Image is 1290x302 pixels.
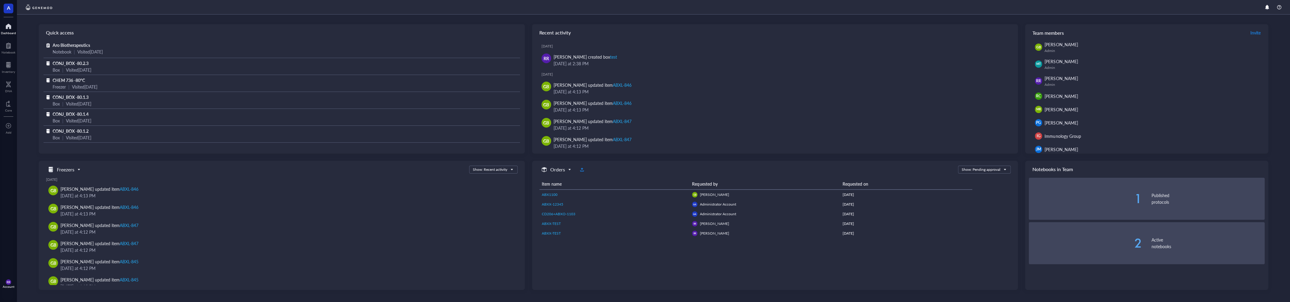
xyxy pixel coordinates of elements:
[6,131,11,134] div: Add
[53,128,89,134] span: CONJ_BOX -80.1.2
[46,274,518,292] a: GB[PERSON_NAME] updated itemABXL-845[DATE] at 4:12 PM
[68,83,70,90] div: |
[532,24,1018,41] div: Recent activity
[120,240,138,246] div: ABXL-847
[46,238,518,256] a: GB[PERSON_NAME] updated itemABXL-847[DATE] at 4:12 PM
[50,260,56,266] span: GB
[542,211,687,217] a: CD206+ABXO-1103
[3,285,15,288] div: Account
[554,118,632,125] div: [PERSON_NAME] updated item
[542,192,557,197] span: ABX1100
[2,41,15,54] a: Notebook
[473,167,507,172] div: Show: Recent activity
[60,247,513,253] div: [DATE] at 4:12 PM
[544,55,549,62] span: RR
[700,192,729,197] span: [PERSON_NAME]
[1045,75,1078,81] span: [PERSON_NAME]
[542,202,687,207] a: ABXX-12345
[7,4,10,11] span: A
[554,88,1009,95] div: [DATE] at 4:13 PM
[46,256,518,274] a: GB[PERSON_NAME] updated itemABXL-845[DATE] at 4:12 PM
[700,202,736,207] span: Administrator Account
[537,134,1013,152] a: GB[PERSON_NAME] updated itemABXL-847[DATE] at 4:12 PM
[843,211,970,217] div: [DATE]
[53,67,60,73] div: Box
[5,109,12,112] div: Core
[46,177,518,182] div: [DATE]
[962,167,1000,172] div: Show: Pending approval
[53,111,89,117] span: CONJ_BOX -80.1.4
[613,136,632,142] div: ABXL-847
[840,178,972,190] th: Requested on
[694,232,696,235] span: RR
[1152,192,1265,205] div: Published protocols
[543,101,549,108] span: GB
[39,24,525,41] div: Quick access
[53,48,71,55] div: Notebook
[120,258,138,265] div: ABXL-845
[1036,147,1041,152] span: JM
[554,106,1009,113] div: [DATE] at 4:13 PM
[1045,93,1078,99] span: [PERSON_NAME]
[1036,93,1041,99] span: RC
[1025,24,1268,41] div: Team members
[60,265,513,271] div: [DATE] at 4:12 PM
[843,202,970,207] div: [DATE]
[1,31,16,35] div: Dashboard
[693,203,696,206] span: AA
[7,280,10,284] span: RR
[53,42,90,48] span: Aro Biotherapeutics
[700,231,729,236] span: [PERSON_NAME]
[543,119,549,126] span: GB
[77,48,103,55] div: Visited [DATE]
[1029,237,1142,249] div: 2
[1250,30,1261,36] span: Invite
[66,100,91,107] div: Visited [DATE]
[543,138,549,144] span: GB
[1250,28,1261,37] a: Invite
[694,193,696,196] span: GB
[50,187,56,194] span: GB
[62,67,63,73] div: |
[1036,62,1041,66] span: MT
[50,223,56,230] span: GB
[60,229,513,235] div: [DATE] at 4:12 PM
[1045,146,1078,152] span: [PERSON_NAME]
[550,166,565,173] h5: Orders
[543,83,549,90] span: GB
[700,211,736,216] span: Administrator Account
[542,231,687,236] a: ABXX-TEST
[554,82,632,88] div: [PERSON_NAME] updated item
[53,94,89,100] span: CONJ_BOX -80.1.3
[1029,193,1142,205] div: 1
[53,77,85,83] span: CHEM 736 -80°C
[1036,107,1041,112] span: MR
[694,222,696,225] span: RR
[542,192,687,197] a: ABX1100
[62,117,63,124] div: |
[539,178,690,190] th: Item name
[60,210,513,217] div: [DATE] at 4:13 PM
[554,143,1009,149] div: [DATE] at 4:12 PM
[1045,48,1262,53] div: Admin
[74,48,75,55] div: |
[542,221,561,226] span: ABXX-TEST
[542,211,575,216] span: CD206+ABXO-1103
[2,70,15,73] div: Inventory
[72,83,97,90] div: Visited [DATE]
[843,231,970,236] div: [DATE]
[610,54,617,60] div: test
[2,60,15,73] a: Inventory
[46,201,518,219] a: GB[PERSON_NAME] updated itemABXL-846[DATE] at 4:13 PM
[1152,236,1265,250] div: Active notebooks
[1045,133,1081,139] span: Immunology Group
[554,136,632,143] div: [PERSON_NAME] updated item
[1037,133,1041,139] span: IG
[53,83,66,90] div: Freezer
[542,231,561,236] span: ABXX-TEST
[537,51,1013,69] a: RR[PERSON_NAME] created boxtest[DATE] at 2:38 PM
[1045,120,1078,126] span: [PERSON_NAME]
[60,258,138,265] div: [PERSON_NAME] updated item
[60,222,138,229] div: [PERSON_NAME] updated item
[53,134,60,141] div: Box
